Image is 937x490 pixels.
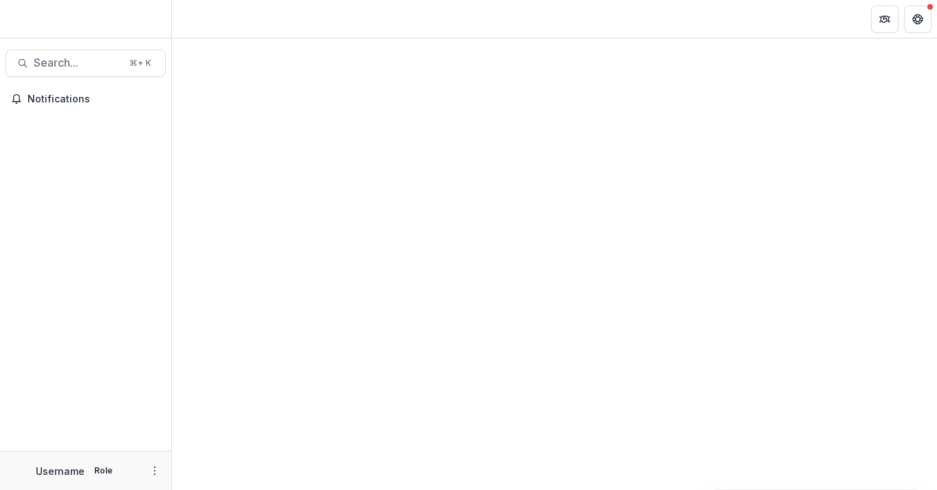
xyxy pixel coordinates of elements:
[34,56,121,69] span: Search...
[36,464,85,478] p: Username
[904,5,932,33] button: Get Help
[146,463,163,479] button: More
[177,9,236,29] nav: breadcrumb
[126,56,154,71] div: ⌘ + K
[90,465,117,477] p: Role
[5,49,166,77] button: Search...
[5,88,166,110] button: Notifications
[871,5,899,33] button: Partners
[27,93,160,105] span: Notifications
